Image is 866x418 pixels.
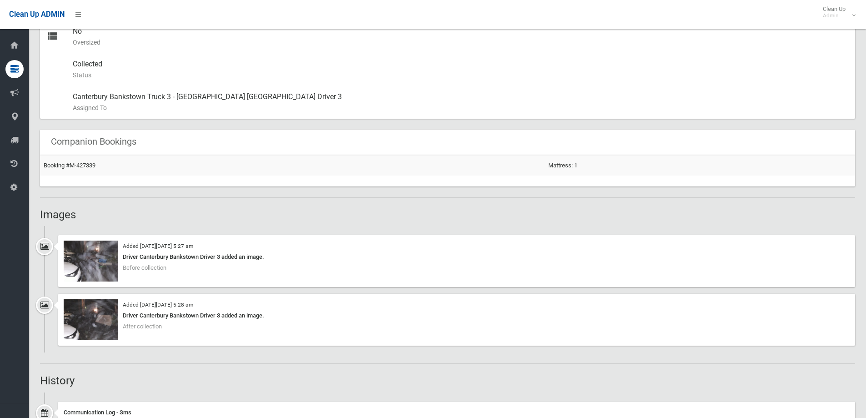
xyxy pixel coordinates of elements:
[73,53,848,86] div: Collected
[64,407,850,418] div: Communication Log - Sms
[73,70,848,81] small: Status
[40,375,855,387] h2: History
[545,155,855,176] td: Mattress: 1
[73,37,848,48] small: Oversized
[123,264,166,271] span: Before collection
[9,10,65,19] span: Clean Up ADMIN
[73,20,848,53] div: No
[73,86,848,119] div: Canterbury Bankstown Truck 3 - [GEOGRAPHIC_DATA] [GEOGRAPHIC_DATA] Driver 3
[64,241,118,282] img: 2025-08-0505.26.455846953066209667290.jpg
[44,162,95,169] a: Booking #M-427339
[73,102,848,113] small: Assigned To
[123,243,193,249] small: Added [DATE][DATE] 5:27 am
[823,12,846,19] small: Admin
[64,310,850,321] div: Driver Canterbury Bankstown Driver 3 added an image.
[40,133,147,151] header: Companion Bookings
[123,302,193,308] small: Added [DATE][DATE] 5:28 am
[123,323,162,330] span: After collection
[64,299,118,340] img: 2025-08-0505.28.367164742608558190526.jpg
[818,5,855,19] span: Clean Up
[40,209,855,221] h2: Images
[64,252,850,262] div: Driver Canterbury Bankstown Driver 3 added an image.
